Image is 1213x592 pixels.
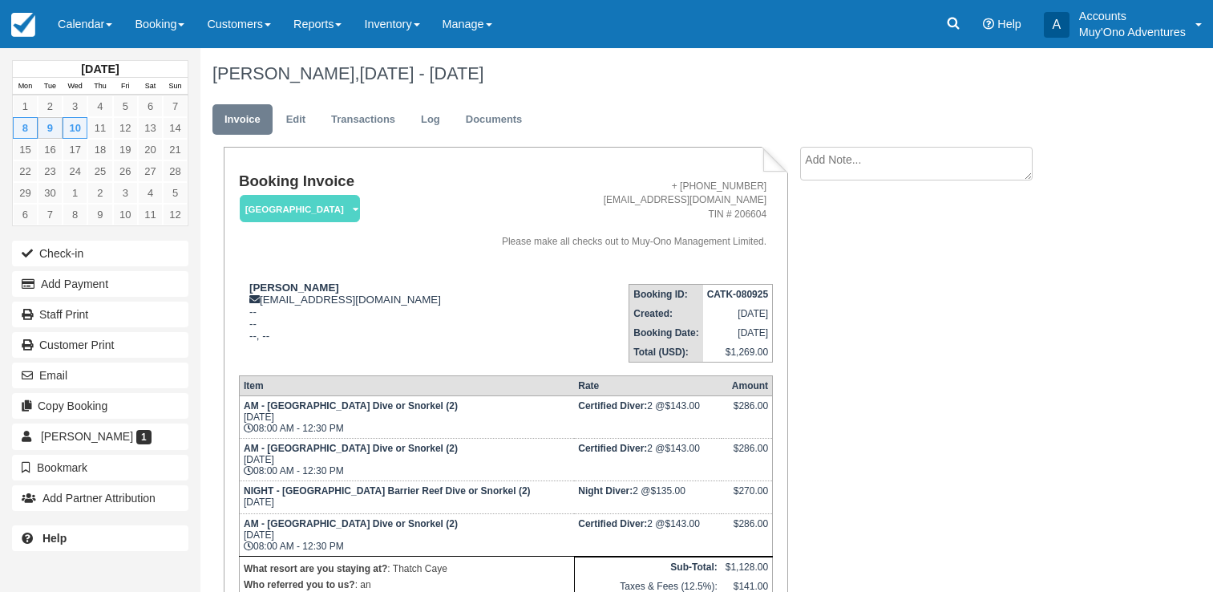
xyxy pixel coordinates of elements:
a: Staff Print [12,302,188,327]
strong: AM - [GEOGRAPHIC_DATA] Dive or Snorkel (2) [244,400,458,412]
a: 5 [163,182,188,204]
div: A [1044,12,1069,38]
strong: [DATE] [81,63,119,75]
th: Item [239,375,574,395]
a: [GEOGRAPHIC_DATA] [239,194,354,224]
span: 1 [136,430,152,444]
div: $286.00 [726,443,768,467]
button: Bookmark [12,455,188,480]
a: Log [409,104,452,136]
button: Add Payment [12,271,188,297]
span: $135.00 [651,485,685,497]
a: 29 [13,182,38,204]
a: 12 [113,117,138,139]
button: Email [12,363,188,388]
strong: AM - [GEOGRAPHIC_DATA] Dive or Snorkel (2) [244,443,458,454]
a: 20 [138,139,163,160]
strong: Who referred you to us? [244,579,355,590]
a: Transactions [319,104,407,136]
a: 12 [163,204,188,225]
strong: What resort are you staying at? [244,563,387,574]
img: checkfront-main-nav-mini-logo.png [11,13,35,37]
a: 23 [38,160,63,182]
a: 11 [87,117,112,139]
a: 9 [87,204,112,225]
strong: Certified Diver [578,518,647,529]
a: 13 [138,117,163,139]
a: [PERSON_NAME] 1 [12,424,188,449]
th: Fri [113,78,138,95]
th: Total (USD): [629,343,703,363]
button: Copy Booking [12,393,188,419]
a: 4 [138,182,163,204]
span: [PERSON_NAME] [41,430,133,443]
th: Sat [138,78,163,95]
span: $143.00 [665,400,700,412]
a: 22 [13,160,38,182]
td: [DATE] [703,304,773,323]
a: 10 [113,204,138,225]
th: Tue [38,78,63,95]
a: 3 [113,182,138,204]
a: 19 [113,139,138,160]
a: 28 [163,160,188,182]
a: Documents [454,104,535,136]
a: 6 [13,204,38,225]
a: Invoice [212,104,273,136]
th: Mon [13,78,38,95]
p: Muy'Ono Adventures [1079,24,1186,40]
th: Booking Date: [629,323,703,343]
th: Created: [629,304,703,323]
strong: CATK-080925 [707,289,768,300]
a: 15 [13,139,38,160]
a: 16 [38,139,63,160]
a: Edit [274,104,317,136]
a: 6 [138,95,163,117]
strong: Certified Diver [578,400,647,412]
a: 11 [138,204,163,225]
th: Wed [63,78,87,95]
a: 18 [87,139,112,160]
td: [DATE] 08:00 AM - 12:30 PM [239,513,574,556]
strong: AM - [GEOGRAPHIC_DATA] Dive or Snorkel (2) [244,518,458,529]
p: : Thatch Caye [244,561,570,577]
a: 17 [63,139,87,160]
div: $286.00 [726,400,768,424]
td: [DATE] 08:00 AM - 12:30 PM [239,395,574,438]
a: 21 [163,139,188,160]
th: Sub-Total: [574,557,721,577]
a: 9 [38,117,63,139]
a: 8 [63,204,87,225]
a: 3 [63,95,87,117]
td: [DATE] 08:00 AM - 12:30 PM [239,438,574,480]
span: [DATE] - [DATE] [359,63,483,83]
div: $286.00 [726,518,768,542]
td: 2 @ [574,438,721,480]
address: + [PHONE_NUMBER] [EMAIL_ADDRESS][DOMAIN_NAME] TIN # 206604 Please make all checks out to Muy-Ono ... [471,180,767,249]
a: 7 [38,204,63,225]
a: Help [12,525,188,551]
th: Rate [574,375,721,395]
th: Thu [87,78,112,95]
h1: Booking Invoice [239,173,464,190]
th: Amount [722,375,773,395]
a: 14 [163,117,188,139]
div: $270.00 [726,485,768,509]
td: 2 @ [574,395,721,438]
a: 4 [87,95,112,117]
a: 10 [63,117,87,139]
a: 5 [113,95,138,117]
a: 1 [63,182,87,204]
i: Help [983,18,994,30]
span: $143.00 [665,518,700,529]
strong: Certified Diver [578,443,647,454]
a: 30 [38,182,63,204]
span: Help [997,18,1021,30]
a: 8 [13,117,38,139]
strong: Night Diver [578,485,633,497]
a: Customer Print [12,332,188,358]
th: Sun [163,78,188,95]
a: 25 [87,160,112,182]
a: 7 [163,95,188,117]
strong: [PERSON_NAME] [249,282,339,294]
